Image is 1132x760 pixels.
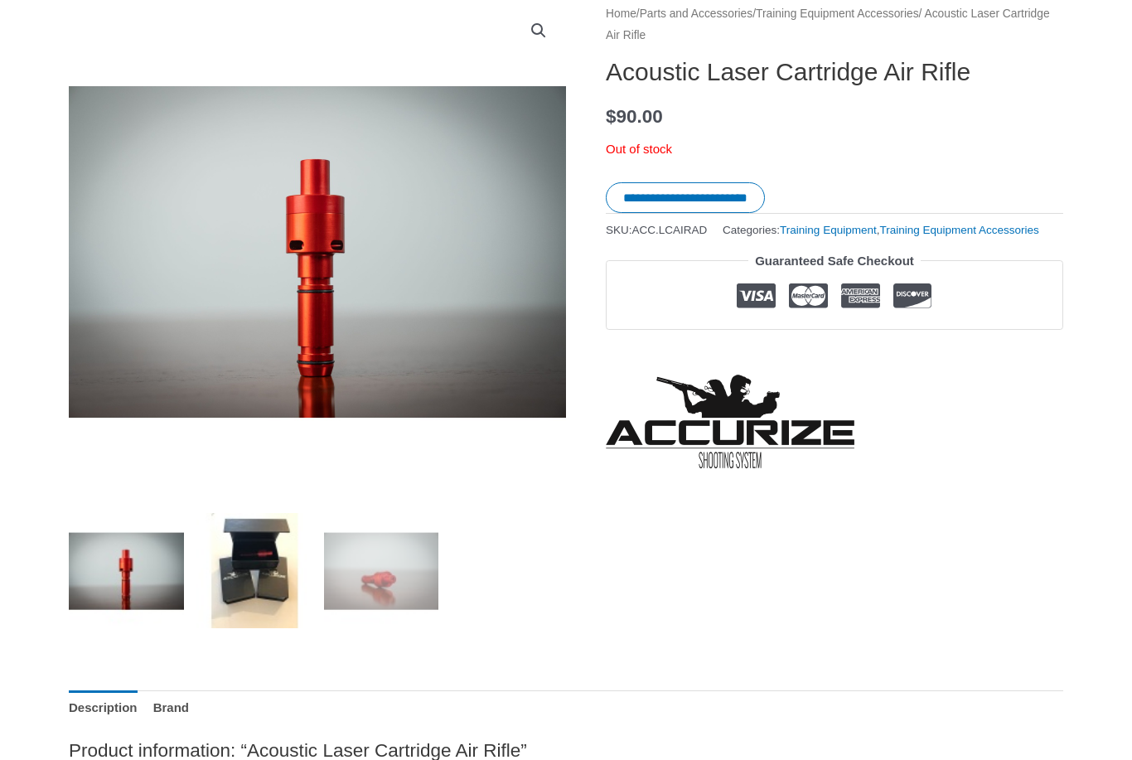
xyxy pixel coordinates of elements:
iframe: Customer reviews powered by Trustpilot [606,342,1063,362]
p: Out of stock [606,138,1063,161]
img: Acoustic Laser Cartridge Air Rifle - Image 3 [324,513,439,628]
span: ACC.LCAIRAD [632,224,708,236]
a: Training Equipment Accessories [756,7,919,20]
bdi: 90.00 [606,106,663,127]
img: Acoustic Laser Cartridge Air Rifle [69,513,184,628]
span: SKU: [606,220,707,240]
a: Brand [153,690,189,726]
a: Training Equipment [780,224,877,236]
h1: Acoustic Laser Cartridge Air Rifle [606,57,1063,87]
a: Description [69,690,138,726]
a: View full-screen image gallery [524,16,554,46]
a: Parts and Accessories [640,7,753,20]
img: Acoustic Laser Cartridge Air Rifle - Image 2 [196,513,312,628]
span: $ [606,106,617,127]
legend: Guaranteed Safe Checkout [748,249,921,273]
a: Home [606,7,636,20]
a: Training Equipment Accessories [879,224,1038,236]
span: Categories: , [723,220,1039,240]
a: Accurize AS [606,375,854,468]
nav: Breadcrumb [606,3,1063,46]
